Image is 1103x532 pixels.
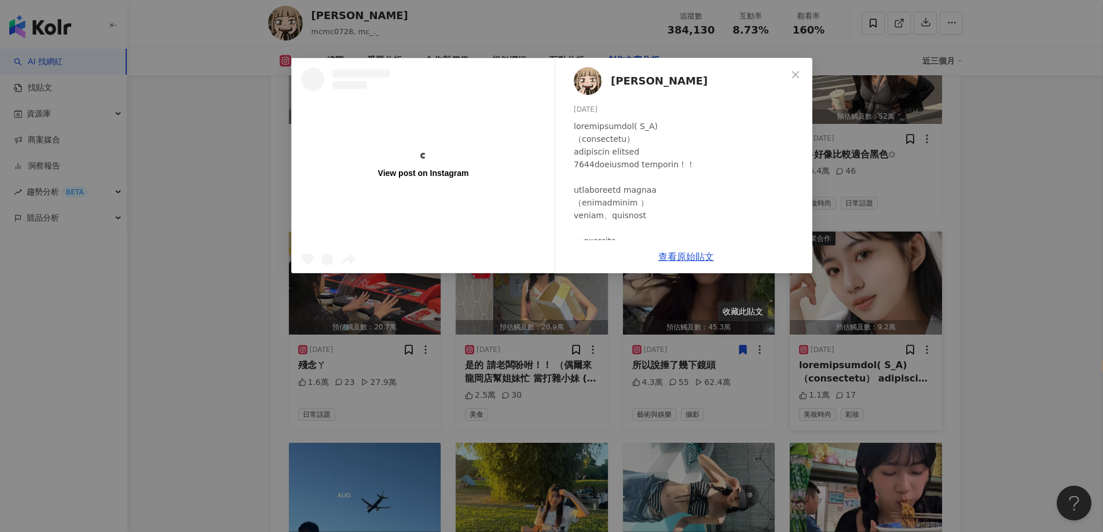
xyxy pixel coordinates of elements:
[292,58,555,273] a: View post on Instagram
[784,63,807,86] button: Close
[574,67,787,95] a: KOL Avatar[PERSON_NAME]
[718,302,768,321] div: 收藏此貼文
[574,104,803,115] div: [DATE]
[378,168,468,178] div: View post on Instagram
[574,67,602,95] img: KOL Avatar
[791,70,800,79] span: close
[611,73,708,89] span: [PERSON_NAME]
[658,251,714,262] a: 查看原始貼文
